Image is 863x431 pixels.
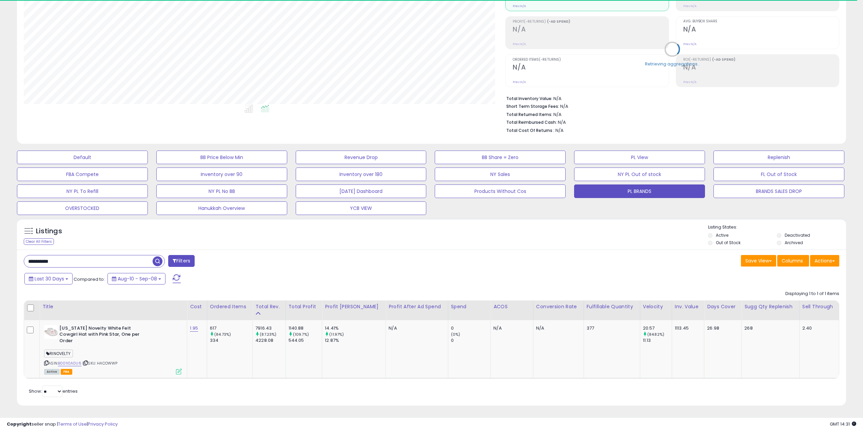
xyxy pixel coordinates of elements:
div: 377 [587,325,635,331]
small: (84.73%) [214,332,231,337]
small: (84.82%) [647,332,664,337]
button: Actions [810,255,839,267]
div: Ordered Items [210,303,250,310]
span: All listings currently available for purchase on Amazon [44,369,60,375]
label: Deactivated [785,232,810,238]
button: Default [17,151,148,164]
div: Velocity [643,303,669,310]
div: 12.87% [325,337,386,344]
div: ASIN: [44,325,182,374]
span: | SKU: HACOWWP [82,360,117,366]
small: (11.97%) [329,332,344,337]
div: 20.57 [643,325,672,331]
div: 268 [744,325,794,331]
div: Spend [451,303,488,310]
div: 544.05 [289,337,322,344]
div: Inv. value [675,303,701,310]
a: Privacy Policy [88,421,118,427]
a: Terms of Use [58,421,87,427]
h5: Listings [36,227,62,236]
b: [US_STATE] Novelty White Felt Cowgirl Hat with Pink Star, One per Order [59,325,142,346]
span: RINOVELTY [44,350,73,357]
div: N/A [536,325,578,331]
button: Inventory over 180 [296,168,427,181]
div: 4228.08 [255,337,285,344]
button: Save View [741,255,776,267]
div: Days Cover [707,303,739,310]
button: Inventory over 90 [156,168,287,181]
div: Retrieving aggregations.. [645,61,700,67]
div: Sell Through [802,303,836,310]
div: 617 [210,325,252,331]
div: Conversion Rate [536,303,581,310]
button: FBA Compete [17,168,148,181]
button: NY PL To Refill [17,184,148,198]
div: Profit [PERSON_NAME] [325,303,383,310]
button: FL Out of Stock [713,168,844,181]
div: Profit After Ad Spend [389,303,445,310]
span: FBA [61,369,72,375]
span: Compared to: [74,276,105,282]
small: (87.23%) [260,332,276,337]
div: Displaying 1 to 1 of 1 items [785,291,839,297]
small: (0%) [451,332,460,337]
button: [DATE] Dashboard [296,184,427,198]
span: Last 30 Days [35,275,64,282]
div: 7916.43 [255,325,285,331]
div: Total Profit [289,303,319,310]
a: 1.95 [190,325,198,332]
div: Total Rev. [255,303,282,310]
label: Active [716,232,728,238]
button: Replenish [713,151,844,164]
img: 31GtbBH4YVL._SL40_.jpg [44,325,58,339]
button: Aug-10 - Sep-08 [107,273,165,285]
div: 26.98 [707,325,736,331]
button: Last 30 Days [24,273,73,285]
div: 11.13 [643,337,672,344]
span: Columns [782,257,803,264]
div: Sugg Qty Replenish [744,303,797,310]
label: Archived [785,240,803,246]
a: B001I0A0U6 [58,360,81,366]
button: PL BRANDS [574,184,705,198]
div: Cost [190,303,204,310]
label: Out of Stock [716,240,741,246]
span: Aug-10 - Sep-08 [118,275,157,282]
div: N/A [493,325,528,331]
div: 0 [451,325,491,331]
div: Title [42,303,184,310]
div: seller snap | | [7,421,118,428]
button: NY Sales [435,168,566,181]
div: 2.40 [802,325,834,331]
button: NY PL No BB [156,184,287,198]
button: PL View [574,151,705,164]
div: N/A [389,325,443,331]
button: Columns [777,255,809,267]
p: Listing States: [708,224,846,231]
span: Show: entries [29,388,78,394]
button: BB Share = Zero [435,151,566,164]
button: Hanukkah Overview [156,201,287,215]
button: BB Price Below Min [156,151,287,164]
button: YCB VIEW [296,201,427,215]
div: 1140.88 [289,325,322,331]
button: Products Without Cos [435,184,566,198]
button: OVERSTOCKED [17,201,148,215]
div: Clear All Filters [24,238,54,245]
div: 1113.45 [675,325,699,331]
div: 334 [210,337,252,344]
span: 2025-10-9 14:31 GMT [830,421,856,427]
th: Please note that this number is a calculation based on your required days of coverage and your ve... [742,300,800,320]
div: 14.41% [325,325,386,331]
div: 0 [451,337,491,344]
small: (109.7%) [293,332,309,337]
button: NY PL Out of stock [574,168,705,181]
button: BRANDS SALES DROP [713,184,844,198]
div: Fulfillable Quantity [587,303,637,310]
button: Filters [168,255,195,267]
strong: Copyright [7,421,32,427]
button: Revenue Drop [296,151,427,164]
div: ACOS [493,303,530,310]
